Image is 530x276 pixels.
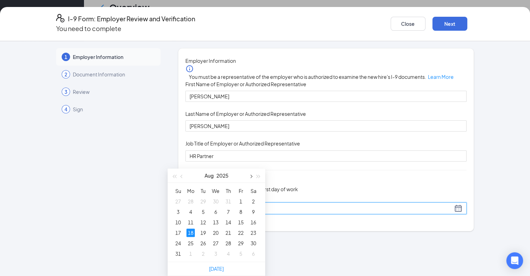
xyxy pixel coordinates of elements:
td: 2025-07-27 [172,196,184,207]
button: Close [391,17,425,31]
td: 2025-09-04 [222,248,235,259]
div: 7 [224,208,232,216]
td: 2025-08-06 [209,207,222,217]
span: Employer Information [185,57,467,65]
div: 31 [174,249,182,258]
div: 24 [174,239,182,247]
input: Enter your last name [185,120,467,132]
div: 18 [186,229,195,237]
td: 2025-08-08 [235,207,247,217]
div: 29 [199,197,207,206]
svg: FormI9EVerifyIcon [56,14,64,22]
td: 2025-08-24 [172,238,184,248]
td: 2025-08-07 [222,207,235,217]
div: 3 [174,208,182,216]
div: 14 [224,218,232,226]
td: 2025-08-28 [222,238,235,248]
button: Aug [205,169,214,182]
div: 17 [174,229,182,237]
td: 2025-07-30 [209,196,222,207]
input: Enter job title [185,150,467,162]
td: 2025-08-22 [235,227,247,238]
td: 2025-08-13 [209,217,222,227]
td: 2025-08-26 [197,238,209,248]
td: 2025-08-16 [247,217,260,227]
input: 08/18/2025 [190,204,453,212]
span: Document Information [73,71,154,78]
span: Review [73,88,154,95]
td: 2025-08-02 [247,196,260,207]
td: 2025-08-23 [247,227,260,238]
div: 3 [212,249,220,258]
td: 2025-09-01 [184,248,197,259]
th: Sa [247,186,260,196]
div: 6 [249,249,258,258]
div: 12 [199,218,207,226]
div: 27 [212,239,220,247]
button: 2025 [216,169,229,182]
div: 5 [199,208,207,216]
td: 2025-08-29 [235,238,247,248]
div: 4 [186,208,195,216]
td: 2025-09-02 [197,248,209,259]
td: 2025-08-15 [235,217,247,227]
span: Last Name of Employer or Authorized Representative [185,110,306,117]
div: 9 [249,208,258,216]
div: 25 [186,239,195,247]
td: 2025-08-14 [222,217,235,227]
td: 2025-08-11 [184,217,197,227]
div: 6 [212,208,220,216]
th: Tu [197,186,209,196]
div: 20 [212,229,220,237]
div: 21 [224,229,232,237]
td: 2025-09-06 [247,248,260,259]
div: 4 [224,249,232,258]
div: 1 [186,249,195,258]
p: You need to complete [56,24,195,33]
div: 29 [237,239,245,247]
div: 10 [174,218,182,226]
td: 2025-08-19 [197,227,209,238]
th: Fr [235,186,247,196]
div: 31 [224,197,232,206]
td: 2025-08-25 [184,238,197,248]
input: Enter your first name [185,91,467,102]
td: 2025-08-31 [172,248,184,259]
div: 8 [237,208,245,216]
button: Next [432,17,467,31]
th: Su [172,186,184,196]
td: 2025-08-20 [209,227,222,238]
div: 1 [237,197,245,206]
div: 30 [249,239,258,247]
span: 4 [64,106,67,113]
span: 3 [64,88,67,95]
div: 2 [249,197,258,206]
td: 2025-08-01 [235,196,247,207]
th: We [209,186,222,196]
div: 11 [186,218,195,226]
div: 13 [212,218,220,226]
div: 16 [249,218,258,226]
td: 2025-09-05 [235,248,247,259]
div: 28 [224,239,232,247]
a: [DATE] [209,266,224,272]
a: Learn More [426,74,454,80]
div: 19 [199,229,207,237]
td: 2025-08-30 [247,238,260,248]
span: You must be a representative of the employer who is authorized to examine the new hire's I-9 docu... [189,74,454,80]
td: 2025-08-10 [172,217,184,227]
td: 2025-08-21 [222,227,235,238]
div: 23 [249,229,258,237]
span: Sign [73,106,154,113]
span: First Name of Employer or Authorized Representative [185,81,306,88]
div: 22 [237,229,245,237]
td: 2025-07-28 [184,196,197,207]
td: 2025-07-29 [197,196,209,207]
div: 27 [174,197,182,206]
th: Mo [184,186,197,196]
td: 2025-08-18 [184,227,197,238]
td: 2025-07-31 [222,196,235,207]
td: 2025-08-03 [172,207,184,217]
td: 2025-08-17 [172,227,184,238]
div: 5 [237,249,245,258]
